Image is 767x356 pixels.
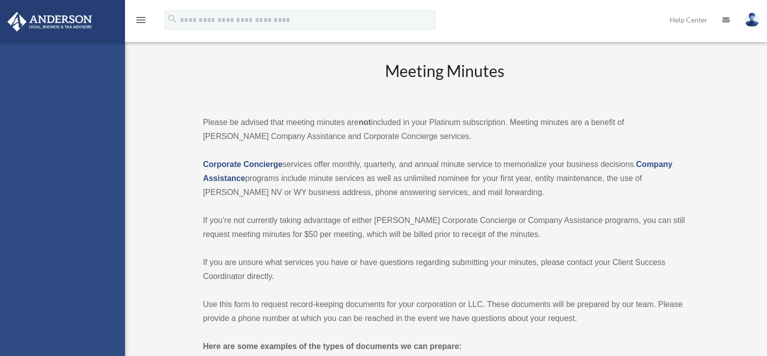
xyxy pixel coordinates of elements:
a: Corporate Concierge [203,160,282,168]
p: If you’re not currently taking advantage of either [PERSON_NAME] Corporate Concierge or Company A... [203,213,686,241]
p: Use this form to request record-keeping documents for your corporation or LLC. These documents wi... [203,297,686,325]
i: menu [135,14,147,26]
strong: Here are some examples of the types of documents we can prepare: [203,342,462,350]
i: search [167,13,178,24]
p: services offer monthly, quarterly, and annual minute service to memorialize your business decisio... [203,157,686,199]
img: Anderson Advisors Platinum Portal [4,12,95,31]
p: If you are unsure what services you have or have questions regarding submitting your minutes, ple... [203,255,686,283]
p: Please be advised that meeting minutes are included in your Platinum subscription. Meeting minute... [203,115,686,143]
a: Company Assistance [203,160,672,182]
a: menu [135,17,147,26]
h2: Meeting Minutes [203,60,686,101]
strong: not [358,118,371,126]
img: User Pic [744,12,759,27]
